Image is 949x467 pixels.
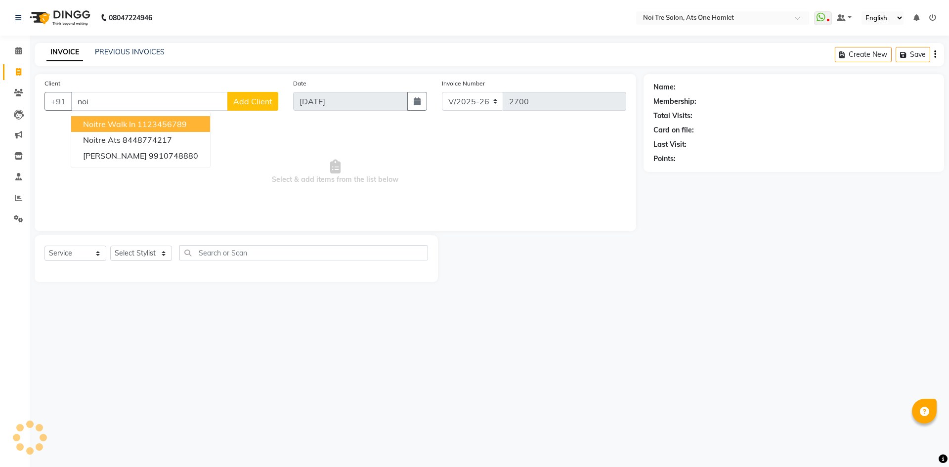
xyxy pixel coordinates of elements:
[83,135,121,145] span: Noitre Ats
[233,96,272,106] span: Add Client
[653,82,676,92] div: Name:
[137,119,187,129] ngb-highlight: 1123456789
[653,111,692,121] div: Total Visits:
[835,47,892,62] button: Create New
[123,135,172,145] ngb-highlight: 8448774217
[44,123,626,221] span: Select & add items from the list below
[109,4,152,32] b: 08047224946
[179,245,428,260] input: Search or Scan
[149,151,198,161] ngb-highlight: 9910748880
[442,79,485,88] label: Invoice Number
[83,119,135,129] span: Noitre Walk in
[25,4,93,32] img: logo
[653,139,687,150] div: Last Visit:
[653,125,694,135] div: Card on file:
[83,151,147,161] span: [PERSON_NAME]
[44,79,60,88] label: Client
[44,92,72,111] button: +91
[227,92,278,111] button: Add Client
[293,79,306,88] label: Date
[71,92,228,111] input: Search by Name/Mobile/Email/Code
[653,96,696,107] div: Membership:
[896,47,930,62] button: Save
[95,47,165,56] a: PREVIOUS INVOICES
[46,43,83,61] a: INVOICE
[653,154,676,164] div: Points:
